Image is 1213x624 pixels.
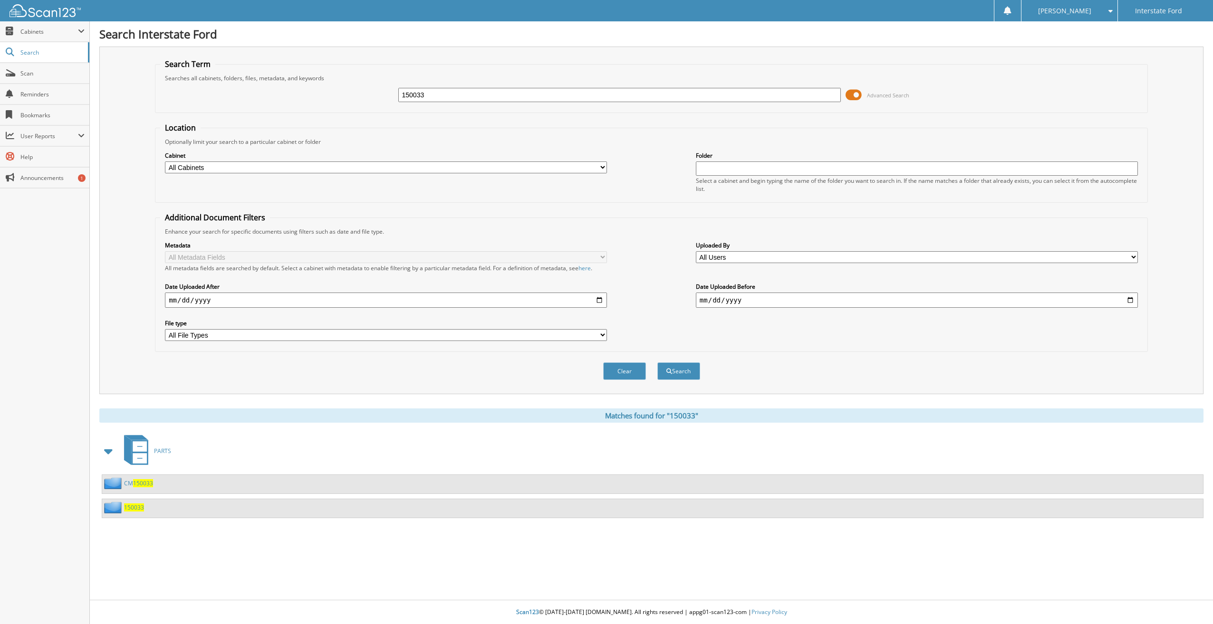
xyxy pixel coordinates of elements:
span: 150033 [133,479,153,487]
label: Uploaded By [696,241,1138,249]
span: Reminders [20,90,85,98]
span: Advanced Search [867,92,909,99]
label: Metadata [165,241,607,249]
span: Help [20,153,85,161]
div: Enhance your search for specific documents using filters such as date and file type. [160,227,1143,236]
span: [PERSON_NAME] [1038,8,1091,14]
div: Searches all cabinets, folders, files, metadata, and keywords [160,74,1143,82]
label: Date Uploaded Before [696,283,1138,291]
div: All metadata fields are searched by default. Select a cabinet with metadata to enable filtering b... [165,264,607,272]
span: User Reports [20,132,78,140]
button: Search [657,362,700,380]
label: Folder [696,151,1138,160]
input: end [696,293,1138,308]
img: folder2.png [104,501,124,513]
input: start [165,293,607,308]
a: 150033 [124,503,144,511]
span: Announcements [20,174,85,182]
a: Privacy Policy [751,608,787,616]
button: Clear [603,362,646,380]
label: Cabinet [165,151,607,160]
a: CM150033 [124,479,153,487]
h1: Search Interstate Ford [99,26,1203,42]
span: Cabinets [20,28,78,36]
legend: Additional Document Filters [160,212,270,223]
span: Scan123 [516,608,539,616]
span: PARTS [154,447,171,455]
div: Select a cabinet and begin typing the name of the folder you want to search in. If the name match... [696,177,1138,193]
div: Optionally limit your search to a particular cabinet or folder [160,138,1143,146]
img: scan123-logo-white.svg [10,4,81,17]
legend: Search Term [160,59,215,69]
span: Bookmarks [20,111,85,119]
img: folder2.png [104,477,124,489]
div: 1 [78,174,86,182]
legend: Location [160,123,201,133]
span: Search [20,48,83,57]
a: here [578,264,591,272]
a: PARTS [118,432,171,470]
div: Matches found for "150033" [99,408,1203,423]
div: © [DATE]-[DATE] [DOMAIN_NAME]. All rights reserved | appg01-scan123-com | [90,601,1213,624]
label: File type [165,319,607,327]
label: Date Uploaded After [165,283,607,291]
span: Scan [20,69,85,77]
span: Interstate Ford [1135,8,1182,14]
